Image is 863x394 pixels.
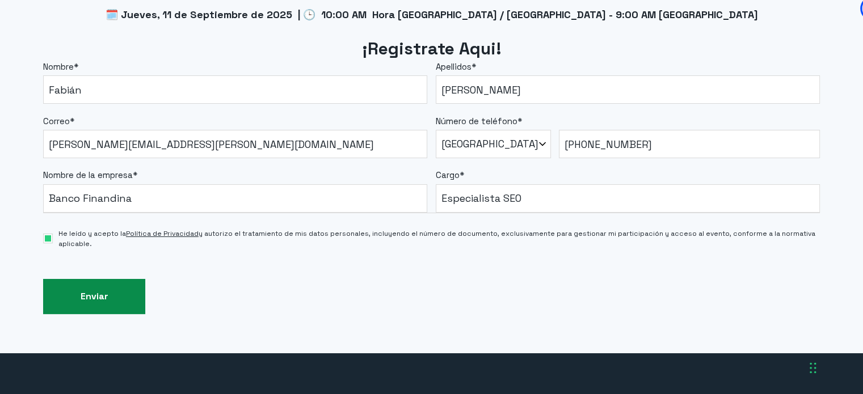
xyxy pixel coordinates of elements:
div: Widget de chat [659,249,863,394]
input: He leído y acepto laPolítica de Privacidady autorizo el tratamiento de mis datos personales, incl... [43,234,53,243]
h2: ¡Registrate Aqui! [43,37,820,61]
span: Número de teléfono [436,116,517,126]
span: Apellidos [436,61,472,72]
span: Correo [43,116,70,126]
span: Nombre de la empresa [43,170,133,180]
iframe: Chat Widget [659,249,863,394]
div: Arrastrar [810,351,816,385]
a: Política de Privacidad [126,229,199,238]
span: Nombre [43,61,74,72]
input: Enviar [43,279,145,315]
span: He leído y acepto la y autorizo el tratamiento de mis datos personales, incluyendo el número de d... [58,228,820,249]
span: Cargo [436,170,460,180]
span: 🗓️ Jueves, 11 de Septiembre de 2025 | 🕒 10:00 AM Hora [GEOGRAPHIC_DATA] / [GEOGRAPHIC_DATA] - 9:0... [105,8,757,21]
